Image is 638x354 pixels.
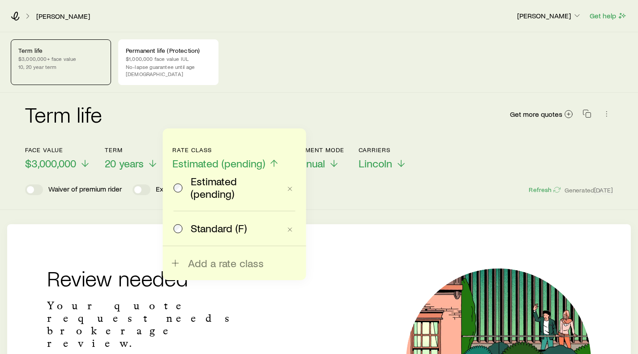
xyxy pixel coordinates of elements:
button: Term20 years [105,146,158,170]
span: 20 years [105,157,144,170]
a: [PERSON_NAME] [36,12,90,21]
h2: Review needed [47,267,272,289]
p: 10, 20 year term [18,63,103,70]
p: No-lapse guarantee until age [DEMOGRAPHIC_DATA] [126,63,211,77]
span: Lincoln [359,157,392,170]
p: Term [105,146,158,154]
p: Face value [25,146,90,154]
button: Get help [589,11,627,21]
p: $1,000,000 face value IUL [126,55,211,62]
span: $3,000,000 [25,157,76,170]
span: Annual [294,157,325,170]
button: [PERSON_NAME] [517,11,582,21]
p: Extended convertibility [156,184,227,195]
span: Estimated (pending) [172,157,265,170]
p: Your quote request needs brokerage review. [47,299,272,350]
span: [DATE] [594,186,613,194]
span: Get more quotes [510,111,562,118]
p: Carriers [359,146,407,154]
p: Term life [18,47,103,54]
h2: Term life [25,103,102,125]
p: Payment Mode [294,146,344,154]
button: Payment ModeAnnual [294,146,344,170]
button: CarriersLincoln [359,146,407,170]
button: Rate ClassEstimated (pending) [172,146,279,170]
button: Refresh [528,186,561,194]
a: Term life$3,000,000+ face value10, 20 year term [11,39,111,85]
p: Permanent life (Protection) [126,47,211,54]
p: [PERSON_NAME] [517,11,582,20]
a: Permanent life (Protection)$1,000,000 face value IULNo-lapse guarantee until age [DEMOGRAPHIC_DATA] [118,39,218,85]
p: $3,000,000+ face value [18,55,103,62]
a: Get more quotes [510,109,574,119]
p: Rate Class [172,146,279,154]
button: Face value$3,000,000 [25,146,90,170]
p: Waiver of premium rider [48,184,122,195]
span: Generated [565,186,613,194]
